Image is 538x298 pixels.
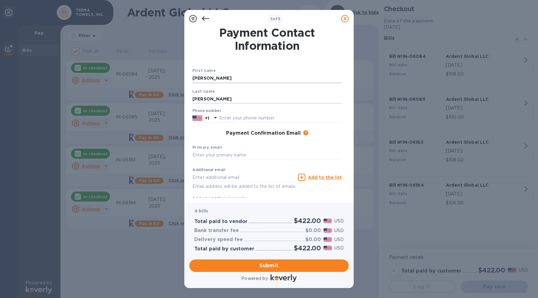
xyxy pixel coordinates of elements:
u: Add to the list [308,175,342,180]
b: 4 bills [194,208,208,213]
h2: $422.00 [294,217,321,225]
span: 3 [270,16,273,21]
h3: Total paid by customer [194,246,254,252]
input: Enter your phone number [219,114,342,123]
button: Submit [189,259,349,272]
b: Added additional emails [192,196,246,201]
h3: Delivery speed fee [194,237,243,243]
h2: $422.00 [294,244,321,252]
input: Enter your primary name [192,151,342,160]
img: USD [323,219,332,223]
b: Primary email [192,145,222,150]
label: Additional email [192,168,225,172]
img: USD [323,228,332,233]
input: Enter your last name [192,94,342,104]
input: Enter additional email [192,173,295,182]
input: Enter your first name [192,74,342,83]
img: USD [323,237,332,242]
span: Submit [194,262,344,269]
h3: Payment Confirmation Email [226,130,301,136]
img: US [192,115,202,122]
p: USD [334,236,344,243]
h3: Bank transfer fee [194,228,239,234]
b: of 3 [270,16,281,21]
p: USD [334,227,344,234]
h3: Total paid to vendor [194,219,248,225]
img: Logo [271,274,297,282]
p: Email address will be added to the list of emails [192,183,295,190]
p: +1 [205,115,209,121]
label: Phone number [192,109,221,113]
h3: $0.00 [305,228,321,234]
p: USD [334,218,344,224]
h3: $0.00 [305,237,321,243]
p: Powered by [241,275,268,282]
p: USD [334,245,344,251]
h1: Payment Contact Information [192,26,342,52]
b: Last name [192,89,215,94]
img: USD [323,246,332,250]
b: First name [192,68,216,73]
